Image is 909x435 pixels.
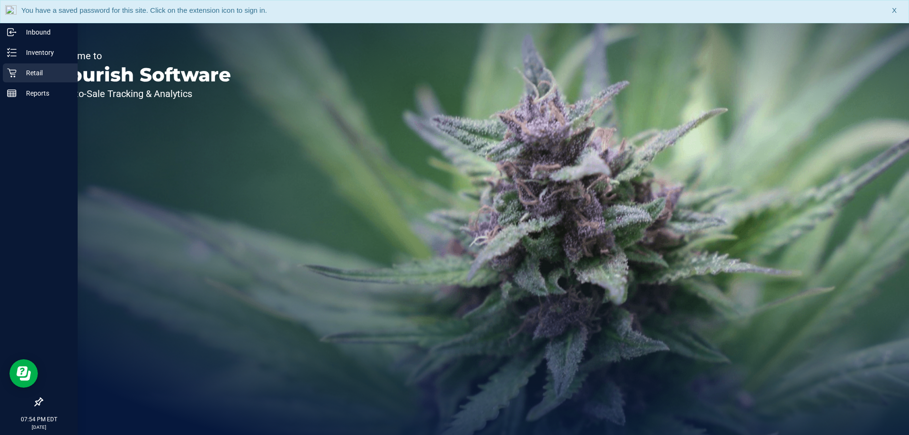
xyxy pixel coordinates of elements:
[51,89,231,98] p: Seed-to-Sale Tracking & Analytics
[7,27,17,37] inline-svg: Inbound
[21,6,267,14] span: You have a saved password for this site. Click on the extension icon to sign in.
[9,359,38,388] iframe: Resource center
[17,88,73,99] p: Reports
[7,89,17,98] inline-svg: Reports
[7,68,17,78] inline-svg: Retail
[17,67,73,79] p: Retail
[51,51,231,61] p: Welcome to
[17,27,73,38] p: Inbound
[51,65,231,84] p: Flourish Software
[7,48,17,57] inline-svg: Inventory
[892,5,897,16] span: X
[17,47,73,58] p: Inventory
[4,424,73,431] p: [DATE]
[4,415,73,424] p: 07:54 PM EDT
